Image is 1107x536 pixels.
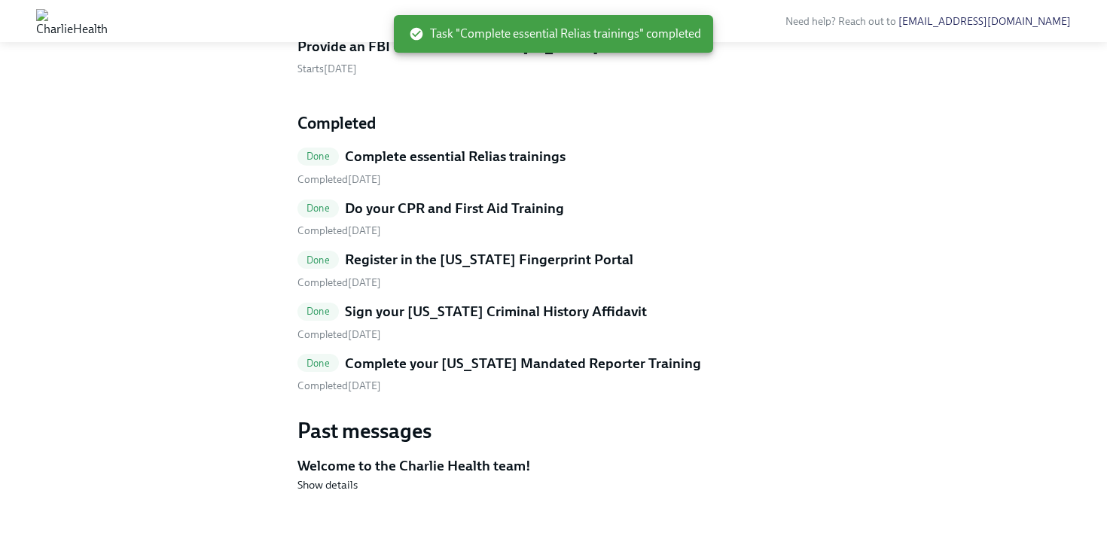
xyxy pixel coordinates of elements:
[898,15,1071,28] a: [EMAIL_ADDRESS][DOMAIN_NAME]
[297,173,381,186] span: Friday, August 29th 2025, 2:34 pm
[297,456,810,476] h5: Welcome to the Charlie Health team!
[297,306,339,317] span: Done
[297,151,339,162] span: Done
[297,37,810,77] a: Provide an FBI Clearance Letter for [US_STATE]Starts[DATE]
[345,250,633,270] h5: Register in the [US_STATE] Fingerprint Portal
[297,203,339,214] span: Done
[297,276,381,289] span: Thursday, August 28th 2025, 4:09 pm
[297,224,381,237] span: Thursday, August 28th 2025, 5:18 pm
[297,254,339,266] span: Done
[297,358,339,369] span: Done
[297,477,358,492] button: Show details
[409,26,701,42] span: Task "Complete essential Relias trainings" completed
[36,9,108,33] img: CharlieHealth
[785,15,1071,28] span: Need help? Reach out to
[297,328,381,341] span: Thursday, August 28th 2025, 5:25 pm
[345,199,564,218] h5: Do your CPR and First Aid Training
[297,354,810,394] a: DoneComplete your [US_STATE] Mandated Reporter Training Completed[DATE]
[345,354,701,373] h5: Complete your [US_STATE] Mandated Reporter Training
[297,37,599,56] h5: Provide an FBI Clearance Letter for [US_STATE]
[345,302,647,321] h5: Sign your [US_STATE] Criminal History Affidavit
[297,112,810,135] h4: Completed
[345,147,566,166] h5: Complete essential Relias trainings
[297,250,810,290] a: DoneRegister in the [US_STATE] Fingerprint Portal Completed[DATE]
[297,417,810,444] h3: Past messages
[297,302,810,342] a: DoneSign your [US_STATE] Criminal History Affidavit Completed[DATE]
[297,379,381,392] span: Thursday, August 28th 2025, 4:55 pm
[297,62,357,75] span: Monday, September 8th 2025, 10:00 am
[297,147,810,187] a: DoneComplete essential Relias trainings Completed[DATE]
[297,199,810,239] a: DoneDo your CPR and First Aid Training Completed[DATE]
